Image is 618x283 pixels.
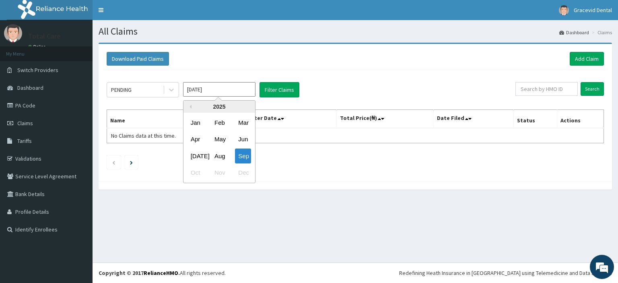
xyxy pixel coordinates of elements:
[99,26,612,37] h1: All Claims
[183,114,255,181] div: month 2025-09
[187,132,204,147] div: Choose April 2025
[17,120,33,127] span: Claims
[590,29,612,36] li: Claims
[514,110,557,128] th: Status
[111,86,132,94] div: PENDING
[574,6,612,14] span: Gracevid Dental
[235,132,251,147] div: Choose June 2025
[235,115,251,130] div: Choose March 2025
[399,269,612,277] div: Redefining Heath Insurance in [GEOGRAPHIC_DATA] using Telemedicine and Data Science!
[211,149,227,163] div: Choose August 2025
[144,269,178,277] a: RelianceHMO
[112,159,115,166] a: Previous page
[183,101,255,113] div: 2025
[17,137,32,145] span: Tariffs
[107,110,232,128] th: Name
[557,110,604,128] th: Actions
[211,115,227,130] div: Choose February 2025
[434,110,514,128] th: Date Filed
[28,33,61,40] p: Total Care
[515,82,578,96] input: Search by HMO ID
[260,82,299,97] button: Filter Claims
[4,24,22,42] img: User Image
[17,66,58,74] span: Switch Providers
[211,132,227,147] div: Choose May 2025
[17,84,43,91] span: Dashboard
[337,110,434,128] th: Total Price(₦)
[559,5,569,15] img: User Image
[570,52,604,66] a: Add Claim
[235,149,251,163] div: Choose September 2025
[559,29,589,36] a: Dashboard
[111,132,176,139] span: No Claims data at this time.
[187,105,192,109] button: Previous Year
[130,159,133,166] a: Next page
[28,44,47,50] a: Online
[93,262,618,283] footer: All rights reserved.
[107,52,169,66] button: Download Paid Claims
[187,149,204,163] div: Choose July 2025
[183,82,255,97] input: Select Month and Year
[187,115,204,130] div: Choose January 2025
[581,82,604,96] input: Search
[99,269,180,277] strong: Copyright © 2017 .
